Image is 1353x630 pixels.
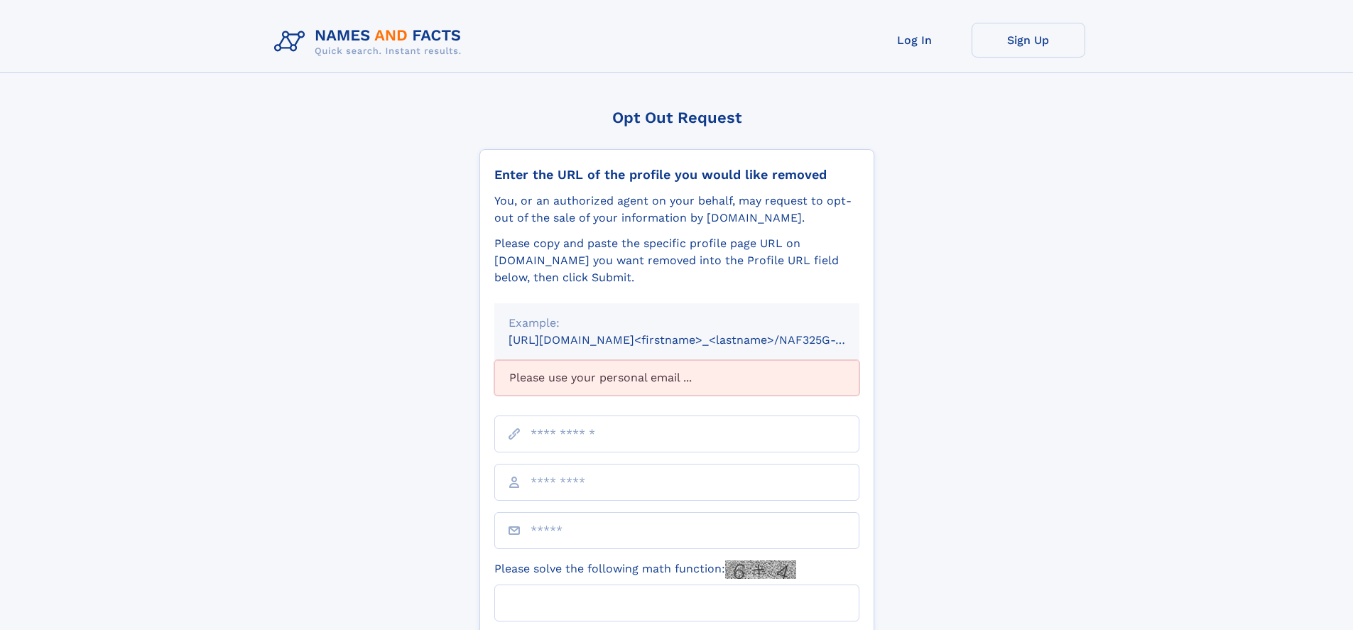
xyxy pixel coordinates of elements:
div: Please copy and paste the specific profile page URL on [DOMAIN_NAME] you want removed into the Pr... [494,235,859,286]
small: [URL][DOMAIN_NAME]<firstname>_<lastname>/NAF325G-xxxxxxxx [509,333,886,347]
a: Log In [858,23,972,58]
div: Please use your personal email ... [494,360,859,396]
div: Opt Out Request [479,109,874,126]
div: Example: [509,315,845,332]
label: Please solve the following math function: [494,560,796,579]
img: Logo Names and Facts [268,23,473,61]
div: Enter the URL of the profile you would like removed [494,167,859,183]
div: You, or an authorized agent on your behalf, may request to opt-out of the sale of your informatio... [494,192,859,227]
a: Sign Up [972,23,1085,58]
